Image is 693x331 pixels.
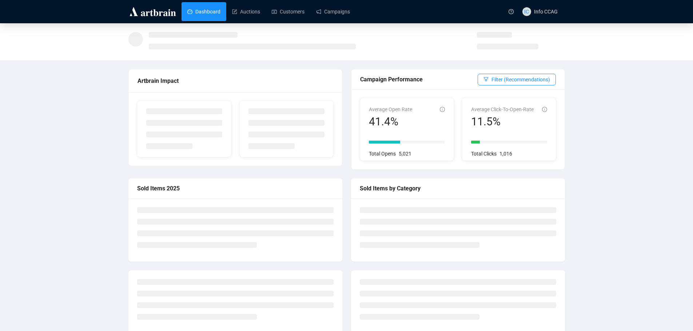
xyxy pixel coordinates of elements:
div: Campaign Performance [360,75,478,84]
button: Filter (Recommendations) [478,74,556,85]
div: 41.4% [369,115,412,129]
span: Filter (Recommendations) [491,76,550,84]
span: Total Opens [369,151,396,157]
div: Artbrain Impact [138,76,333,85]
div: Sold Items by Category [360,184,556,193]
span: IC [524,8,529,16]
img: logo [128,6,177,17]
span: info-circle [440,107,445,112]
span: Total Clicks [471,151,497,157]
a: Customers [272,2,304,21]
a: Auctions [232,2,260,21]
a: Dashboard [187,2,220,21]
span: question-circle [509,9,514,14]
div: 11.5% [471,115,534,129]
span: Info CCAG [534,9,558,15]
span: Average Open Rate [369,106,412,112]
div: Sold Items 2025 [137,184,334,193]
a: Campaigns [316,2,350,21]
span: 5,021 [399,151,411,157]
span: filter [483,77,489,82]
span: 1,016 [499,151,512,157]
span: info-circle [542,107,547,112]
span: Average Click-To-Open-Rate [471,106,534,112]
